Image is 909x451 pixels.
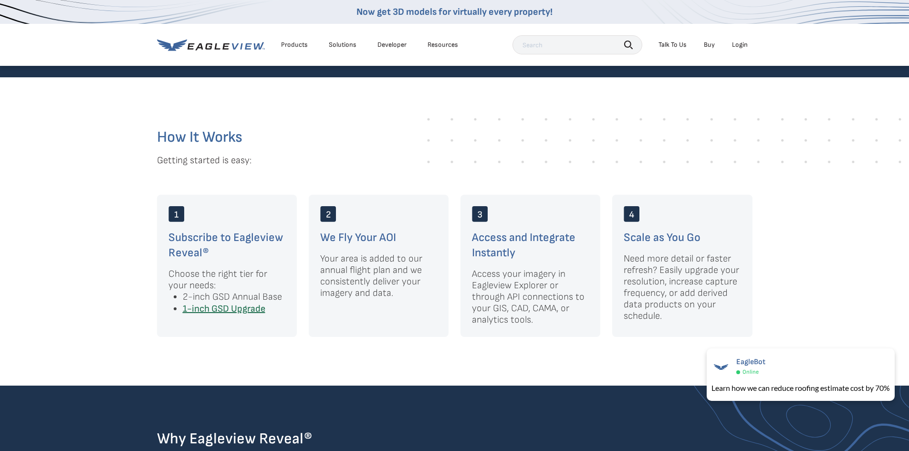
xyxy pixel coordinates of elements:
[742,368,759,376] span: Online
[736,357,765,367] span: EagleBot
[157,431,752,447] h2: Why Eagleview Reveal®
[472,206,488,222] img: Group-9819-2.svg
[658,41,687,49] div: Talk To Us
[704,41,715,49] a: Buy
[281,41,308,49] div: Products
[377,41,407,49] a: Developer
[732,41,748,49] div: Login
[624,253,741,322] p: Need more detail or faster refresh? Easily upgrade your resolution, increase capture frequency, o...
[624,230,741,245] h3: Scale as You Go
[183,291,285,303] li: 2-inch GSD Annual Base
[168,268,285,291] p: Choose the right tier for your needs:
[329,41,356,49] div: Solutions
[320,206,336,222] img: Group-9819-1.svg
[356,6,553,18] a: Now get 3D models for virtually every property!
[472,268,589,325] p: Access your imagery in Eagleview Explorer or through API connections to your GIS, CAD, CAMA, or a...
[320,230,437,245] h3: We Fly Your AOI
[624,206,640,222] img: Group-9819-3.svg
[472,230,589,261] h3: Access and Integrate Instantly
[711,382,890,394] div: Learn how we can reduce roofing estimate cost by 70%
[512,35,642,54] input: Search
[168,230,285,261] h3: Subscribe to Eagleview Reveal®
[183,303,265,315] a: 1-inch GSD Upgrade
[711,357,731,377] img: EagleBot
[168,206,185,222] img: Group-9819.svg
[157,130,752,145] h2: How It Works
[428,41,458,49] div: Resources
[157,153,752,168] h3: Getting started is easy:
[320,253,437,299] p: Your area is added to our annual flight plan and we consistently deliver your imagery and data.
